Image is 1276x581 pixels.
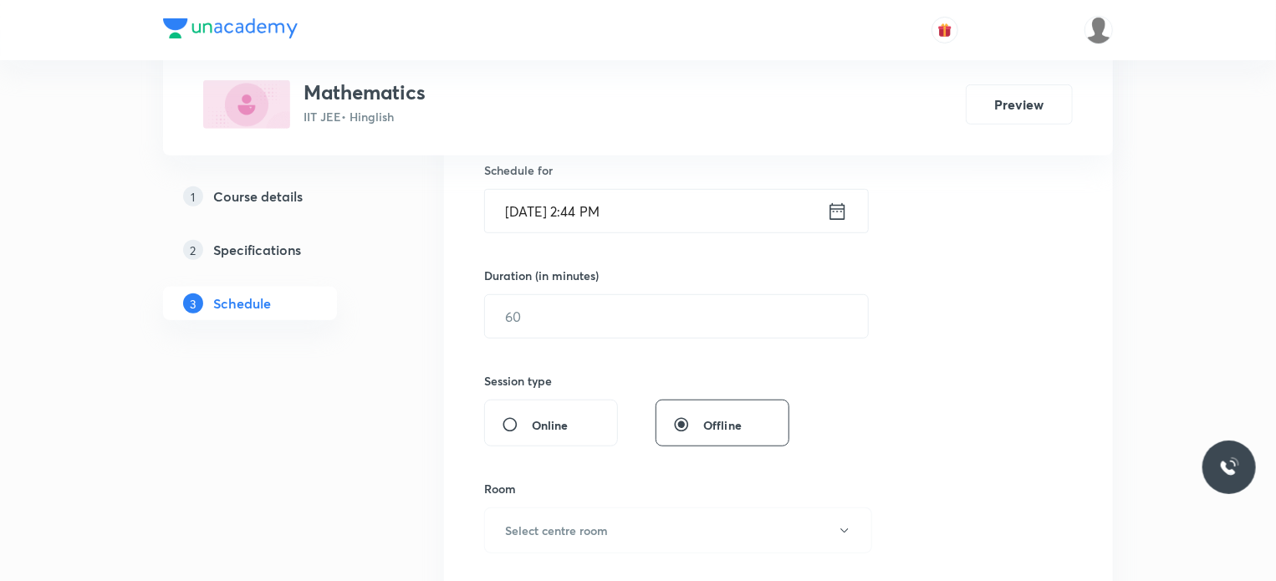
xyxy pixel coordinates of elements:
[1085,16,1113,44] img: Dhirendra singh
[183,240,203,260] p: 2
[213,293,271,313] h5: Schedule
[163,18,298,38] img: Company Logo
[183,186,203,206] p: 1
[304,108,426,125] p: IIT JEE • Hinglish
[213,186,303,206] h5: Course details
[183,293,203,313] p: 3
[163,18,298,43] a: Company Logo
[203,80,290,129] img: 27386AAC-76A5-4143-9CE3-AEBE05A5C91A_plus.png
[484,161,860,179] h6: Schedule for
[937,23,952,38] img: avatar
[966,84,1073,125] button: Preview
[1219,457,1239,477] img: ttu
[484,480,516,497] h6: Room
[484,372,552,390] h6: Session type
[931,17,958,43] button: avatar
[505,522,608,539] h6: Select centre room
[485,295,868,338] input: 60
[213,240,301,260] h5: Specifications
[484,267,599,284] h6: Duration (in minutes)
[163,233,390,267] a: 2Specifications
[163,180,390,213] a: 1Course details
[484,507,872,553] button: Select centre room
[703,416,742,434] span: Offline
[304,80,426,104] h3: Mathematics
[532,416,569,434] span: Online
